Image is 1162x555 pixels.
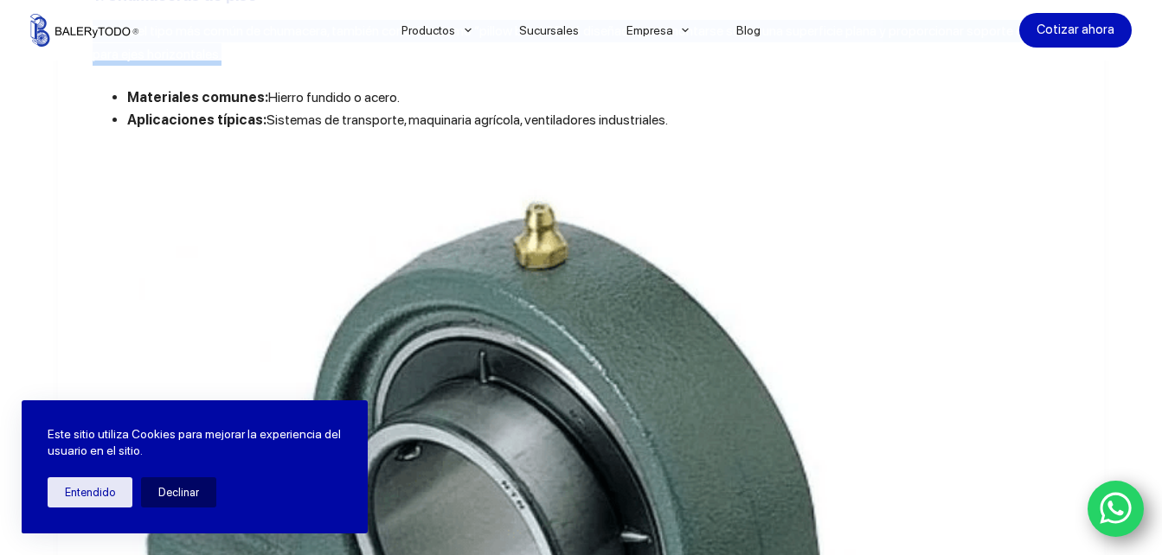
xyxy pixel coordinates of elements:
[93,22,1059,61] span: Este es el tipo más común de chumacera, también conocida como “pillow block”. Está diseñada para ...
[48,477,132,507] button: Entendido
[141,477,216,507] button: Declinar
[30,14,138,47] img: Balerytodo
[266,112,668,128] span: Sistemas de transporte, maquinaria agrícola, ventiladores industriales.
[1019,13,1132,48] a: Cotizar ahora
[268,89,400,105] span: Hierro fundido o acero.
[127,89,268,105] b: Materiales comunes:
[127,112,266,128] b: Aplicaciones típicas:
[1088,481,1145,538] a: WhatsApp
[48,426,342,460] p: Este sitio utiliza Cookies para mejorar la experiencia del usuario en el sitio.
